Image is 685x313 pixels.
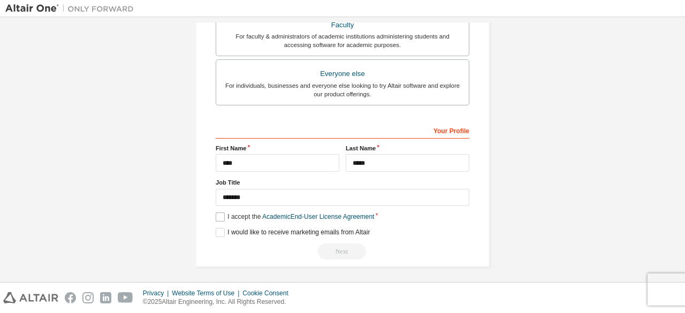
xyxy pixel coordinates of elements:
[65,292,76,303] img: facebook.svg
[172,289,242,297] div: Website Terms of Use
[216,228,370,237] label: I would like to receive marketing emails from Altair
[5,3,139,14] img: Altair One
[223,18,462,33] div: Faculty
[262,213,374,220] a: Academic End-User License Agreement
[346,144,469,152] label: Last Name
[216,178,469,187] label: Job Title
[223,66,462,81] div: Everyone else
[216,212,374,222] label: I accept the
[118,292,133,303] img: youtube.svg
[223,81,462,98] div: For individuals, businesses and everyone else looking to try Altair software and explore our prod...
[3,292,58,303] img: altair_logo.svg
[216,121,469,139] div: Your Profile
[223,32,462,49] div: For faculty & administrators of academic institutions administering students and accessing softwa...
[82,292,94,303] img: instagram.svg
[216,243,469,259] div: Read and acccept EULA to continue
[100,292,111,303] img: linkedin.svg
[143,297,295,307] p: © 2025 Altair Engineering, Inc. All Rights Reserved.
[242,289,294,297] div: Cookie Consent
[143,289,172,297] div: Privacy
[216,144,339,152] label: First Name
